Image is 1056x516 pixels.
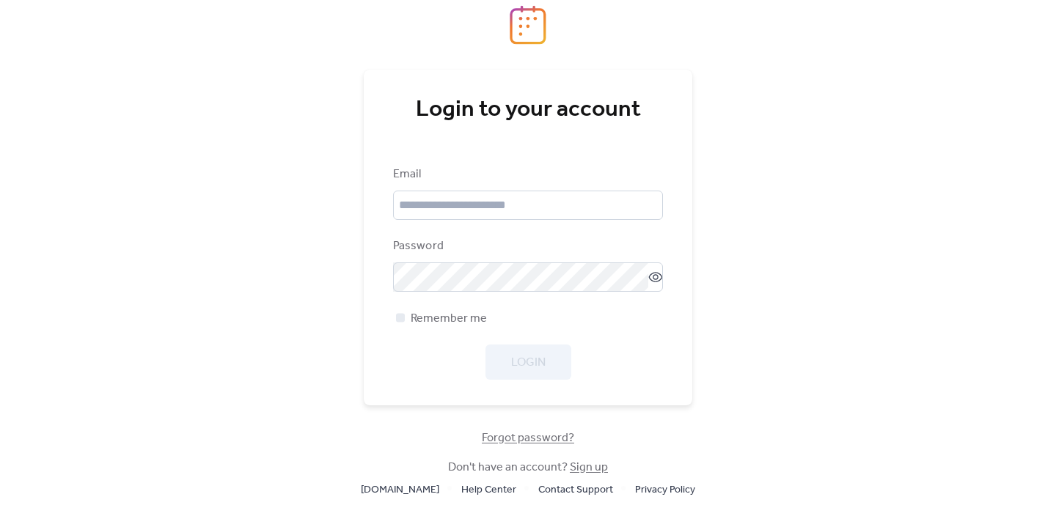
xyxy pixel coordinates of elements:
a: Contact Support [538,480,613,498]
span: Remember me [411,310,487,328]
span: Help Center [461,482,516,499]
div: Password [393,237,660,255]
span: Privacy Policy [635,482,695,499]
span: Don't have an account? [448,459,608,476]
a: Sign up [570,456,608,479]
a: [DOMAIN_NAME] [361,480,439,498]
div: Login to your account [393,95,663,125]
span: [DOMAIN_NAME] [361,482,439,499]
div: Email [393,166,660,183]
span: Forgot password? [482,430,574,447]
a: Privacy Policy [635,480,695,498]
span: Contact Support [538,482,613,499]
a: Forgot password? [482,434,574,442]
a: Help Center [461,480,516,498]
img: logo [510,5,546,45]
